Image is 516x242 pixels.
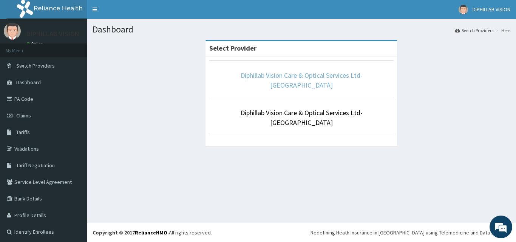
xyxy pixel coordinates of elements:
a: Online [26,41,45,46]
img: d_794563401_company_1708531726252_794563401 [14,38,31,57]
strong: Copyright © 2017 . [93,229,169,236]
h1: Dashboard [93,25,510,34]
span: Dashboard [16,79,41,86]
span: Tariffs [16,129,30,136]
a: Diphillab Vision Care & Optical Services Ltd- [GEOGRAPHIC_DATA] [241,108,363,127]
div: Chat with us now [39,42,127,52]
strong: Select Provider [209,44,256,52]
span: DIPHILLAB VISION [473,6,510,13]
img: User Image [459,5,468,14]
img: User Image [4,23,21,40]
span: Claims [16,112,31,119]
li: Here [494,27,510,34]
textarea: Type your message and hit 'Enter' [4,162,144,188]
span: Tariff Negotiation [16,162,55,169]
span: We're online! [44,73,104,149]
span: Switch Providers [16,62,55,69]
a: Switch Providers [455,27,493,34]
a: RelianceHMO [135,229,167,236]
a: Diphillab Vision Care & Optical Services Ltd- [GEOGRAPHIC_DATA] [241,71,363,89]
p: DIPHILLAB VISION [26,31,79,37]
footer: All rights reserved. [87,223,516,242]
div: Redefining Heath Insurance in [GEOGRAPHIC_DATA] using Telemedicine and Data Science! [311,229,510,236]
div: Minimize live chat window [124,4,142,22]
